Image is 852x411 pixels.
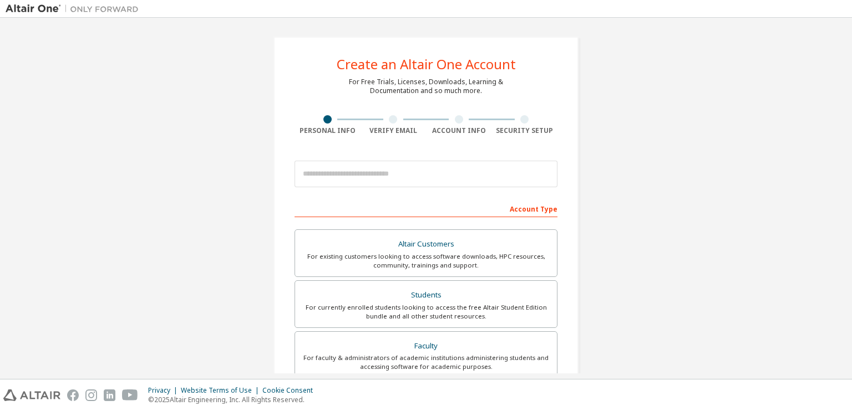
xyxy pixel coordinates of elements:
[302,287,550,303] div: Students
[122,389,138,401] img: youtube.svg
[181,386,262,395] div: Website Terms of Use
[262,386,319,395] div: Cookie Consent
[302,252,550,270] div: For existing customers looking to access software downloads, HPC resources, community, trainings ...
[337,58,516,71] div: Create an Altair One Account
[148,395,319,404] p: © 2025 Altair Engineering, Inc. All Rights Reserved.
[302,353,550,371] div: For faculty & administrators of academic institutions administering students and accessing softwa...
[67,389,79,401] img: facebook.svg
[302,338,550,354] div: Faculty
[85,389,97,401] img: instagram.svg
[295,126,361,135] div: Personal Info
[295,199,557,217] div: Account Type
[426,126,492,135] div: Account Info
[104,389,115,401] img: linkedin.svg
[302,237,550,252] div: Altair Customers
[492,126,558,135] div: Security Setup
[349,78,503,95] div: For Free Trials, Licenses, Downloads, Learning & Documentation and so much more.
[6,3,144,14] img: Altair One
[302,303,550,321] div: For currently enrolled students looking to access the free Altair Student Edition bundle and all ...
[3,389,60,401] img: altair_logo.svg
[361,126,427,135] div: Verify Email
[148,386,181,395] div: Privacy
